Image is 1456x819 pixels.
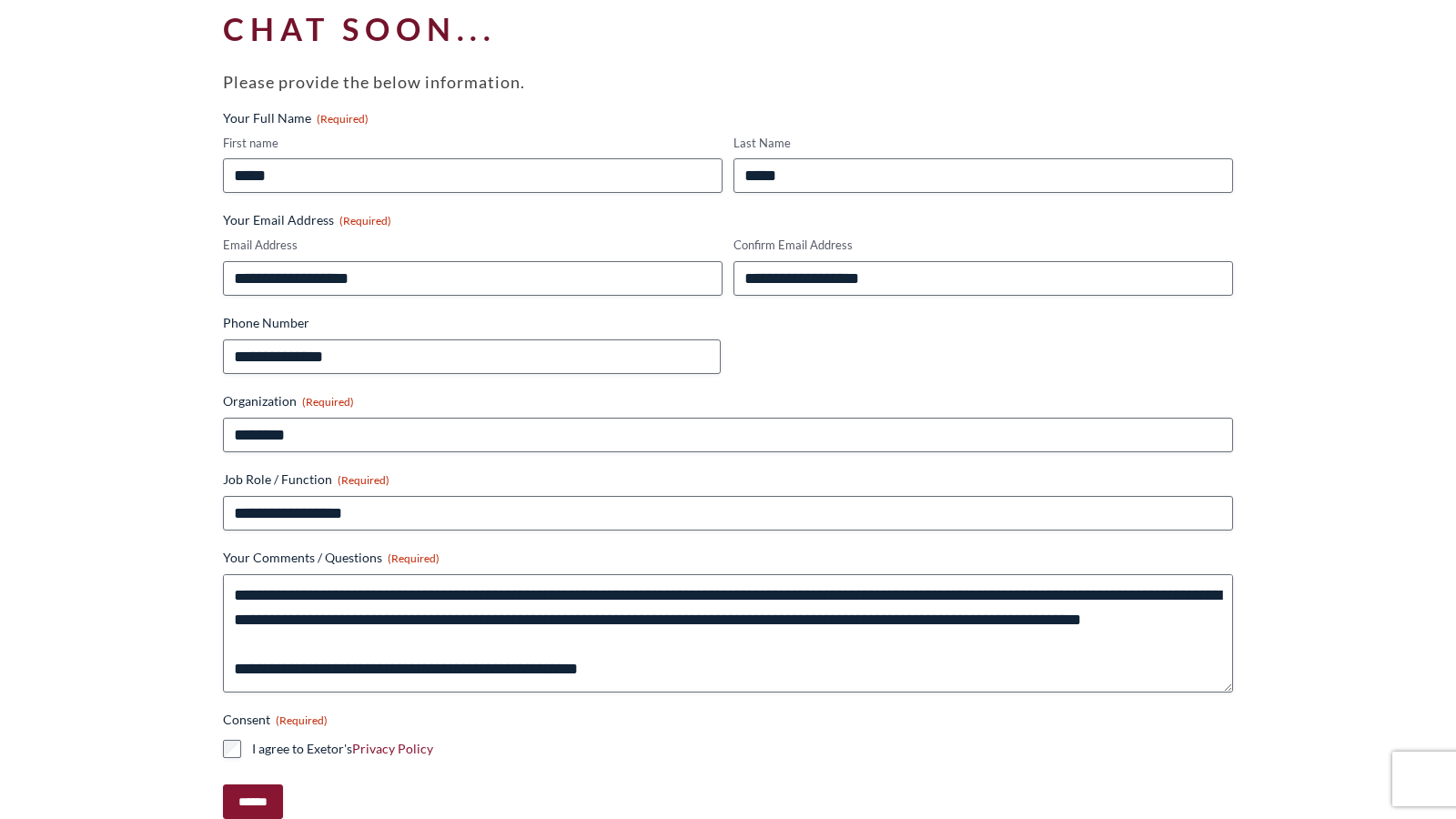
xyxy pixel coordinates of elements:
label: I agree to Exetor's [252,740,433,758]
span: (Required) [302,395,354,409]
label: Email Address [223,237,723,254]
label: Organization [223,392,1233,410]
legend: Your Email Address [223,211,391,229]
span: (Required) [388,551,440,565]
label: Last Name [733,135,1233,152]
h2: Chat soon... [223,12,1233,46]
span: (Required) [317,112,369,126]
legend: Your Full Name [223,109,369,127]
label: Phone Number [223,314,1233,332]
label: Confirm Email Address [733,237,1233,254]
p: Please provide the below information. [223,71,1233,93]
span: (Required) [276,713,328,727]
a: Privacy Policy [352,741,433,756]
span: (Required) [338,473,389,487]
label: Job Role / Function [223,470,1233,489]
label: First name [223,135,723,152]
span: (Required) [339,214,391,227]
legend: Consent [223,711,328,729]
label: Your Comments / Questions [223,549,1233,567]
